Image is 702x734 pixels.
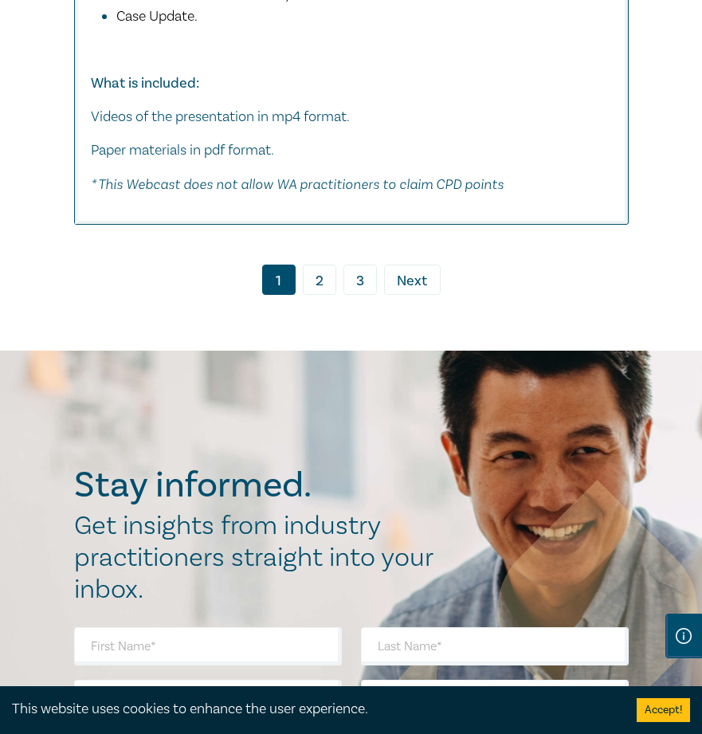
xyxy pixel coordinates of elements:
input: Last Name* [361,627,629,665]
input: Organisation [361,680,629,718]
h2: Get insights from industry practitioners straight into your inbox. [74,510,450,606]
a: Next [384,265,441,295]
span: Next [397,271,427,292]
span: Case Update. [116,7,198,26]
a: 1 [262,265,296,295]
img: Information Icon [676,628,692,644]
input: Email Address* [74,680,342,718]
h2: Stay informed. [74,465,450,506]
a: 2 [303,265,336,295]
p: Paper materials in pdf format. [91,140,612,161]
input: First Name* [74,627,342,665]
strong: What is included: [91,74,199,92]
button: Accept cookies [637,698,690,722]
div: This website uses cookies to enhance the user experience. [12,699,613,720]
a: 3 [343,265,377,295]
p: Videos of the presentation in mp4 format. [91,107,612,128]
em: * This Webcast does not allow WA practitioners to claim CPD points [91,175,504,192]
